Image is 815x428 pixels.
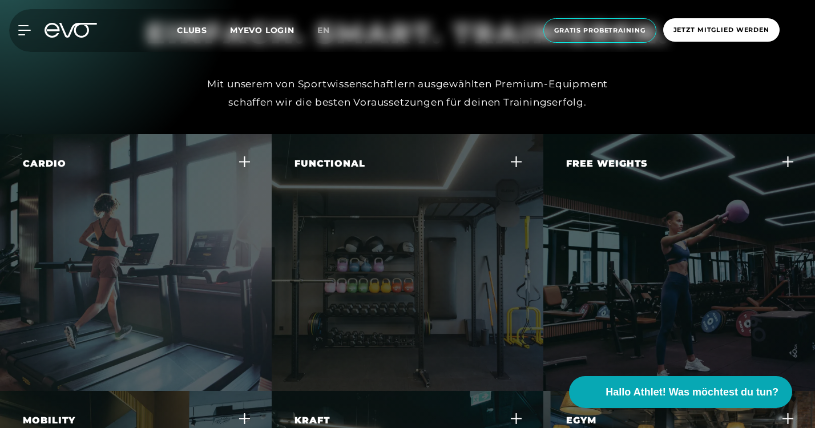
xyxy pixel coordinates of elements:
[230,25,294,35] a: MYEVO LOGIN
[23,157,66,171] div: Cardio
[317,24,344,37] a: en
[23,414,75,427] div: Mobility
[569,376,792,408] button: Hallo Athlet! Was möchtest du tun?
[177,25,230,35] a: Clubs
[540,18,660,43] a: Gratis Probetraining
[566,157,648,171] div: Free Weights
[606,385,778,400] span: Hallo Athlet! Was möchtest du tun?
[673,25,769,35] span: Jetzt Mitglied werden
[204,75,612,112] div: Mit unserem von Sportwissenschaftlern ausgewählten Premium-Equipment schaffen wir die besten Vora...
[294,157,365,171] div: Functional
[554,26,645,35] span: Gratis Probetraining
[566,414,596,427] div: Egym
[317,25,330,35] span: en
[177,25,207,35] span: Clubs
[294,414,330,427] div: Kraft
[660,18,783,43] a: Jetzt Mitglied werden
